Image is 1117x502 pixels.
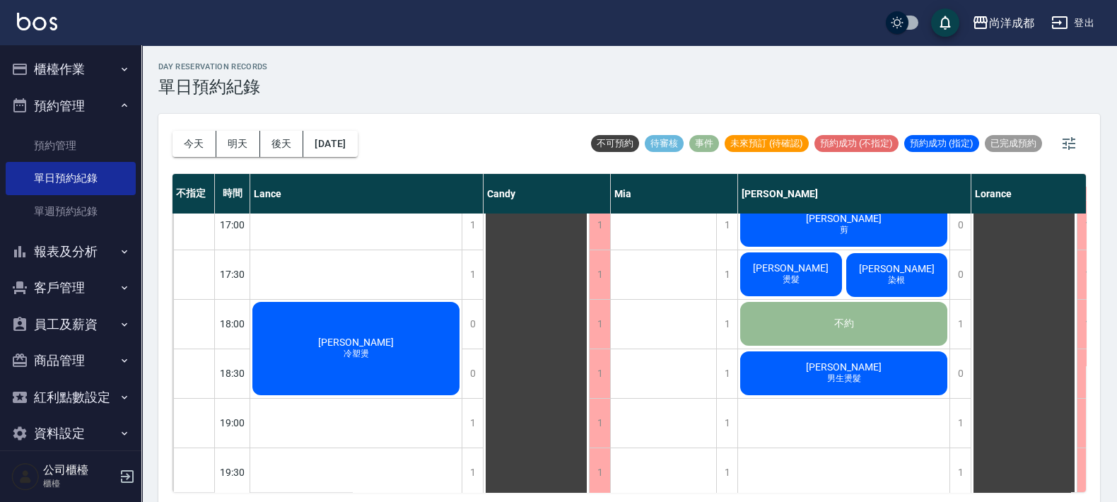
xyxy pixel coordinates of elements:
[341,348,372,360] span: 冷塑燙
[885,274,908,286] span: 染根
[215,349,250,398] div: 18:30
[6,195,136,228] a: 單週預約紀錄
[589,448,610,497] div: 1
[260,131,304,157] button: 後天
[172,174,215,214] div: 不指定
[484,174,611,214] div: Candy
[971,174,1099,214] div: Lorance
[6,129,136,162] a: 預約管理
[803,213,884,224] span: [PERSON_NAME]
[462,300,483,349] div: 0
[589,201,610,250] div: 1
[6,269,136,306] button: 客戶管理
[462,250,483,299] div: 1
[837,224,851,236] span: 剪
[6,162,136,194] a: 單日預約紀錄
[780,274,802,286] span: 燙髮
[158,77,268,97] h3: 單日預約紀錄
[904,137,979,150] span: 預約成功 (指定)
[716,448,737,497] div: 1
[462,349,483,398] div: 0
[43,463,115,477] h5: 公司櫃檯
[589,300,610,349] div: 1
[645,137,684,150] span: 待審核
[949,250,971,299] div: 0
[949,201,971,250] div: 0
[462,201,483,250] div: 1
[966,8,1040,37] button: 尚洋成都
[216,131,260,157] button: 明天
[716,201,737,250] div: 1
[716,250,737,299] div: 1
[989,14,1034,32] div: 尚洋成都
[6,342,136,379] button: 商品管理
[831,317,857,330] span: 不約
[11,462,40,491] img: Person
[43,477,115,490] p: 櫃檯
[215,250,250,299] div: 17:30
[725,137,809,150] span: 未來預訂 (待確認)
[6,415,136,452] button: 資料設定
[589,399,610,448] div: 1
[589,250,610,299] div: 1
[6,88,136,124] button: 預約管理
[985,137,1042,150] span: 已完成預約
[462,448,483,497] div: 1
[856,263,937,274] span: [PERSON_NAME]
[611,174,738,214] div: Mia
[803,361,884,373] span: [PERSON_NAME]
[215,398,250,448] div: 19:00
[689,137,719,150] span: 事件
[949,448,971,497] div: 1
[303,131,357,157] button: [DATE]
[6,233,136,270] button: 報表及分析
[6,306,136,343] button: 員工及薪資
[824,373,864,385] span: 男生燙髮
[716,399,737,448] div: 1
[716,300,737,349] div: 1
[949,349,971,398] div: 0
[949,399,971,448] div: 1
[215,299,250,349] div: 18:00
[250,174,484,214] div: Lance
[215,448,250,497] div: 19:30
[215,174,250,214] div: 時間
[591,137,639,150] span: 不可預約
[158,62,268,71] h2: day Reservation records
[716,349,737,398] div: 1
[462,399,483,448] div: 1
[814,137,899,150] span: 預約成功 (不指定)
[172,131,216,157] button: 今天
[589,349,610,398] div: 1
[6,51,136,88] button: 櫃檯作業
[6,379,136,416] button: 紅利點數設定
[738,174,971,214] div: [PERSON_NAME]
[750,262,831,274] span: [PERSON_NAME]
[931,8,959,37] button: save
[1046,10,1100,36] button: 登出
[17,13,57,30] img: Logo
[315,337,397,348] span: [PERSON_NAME]
[215,200,250,250] div: 17:00
[949,300,971,349] div: 1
